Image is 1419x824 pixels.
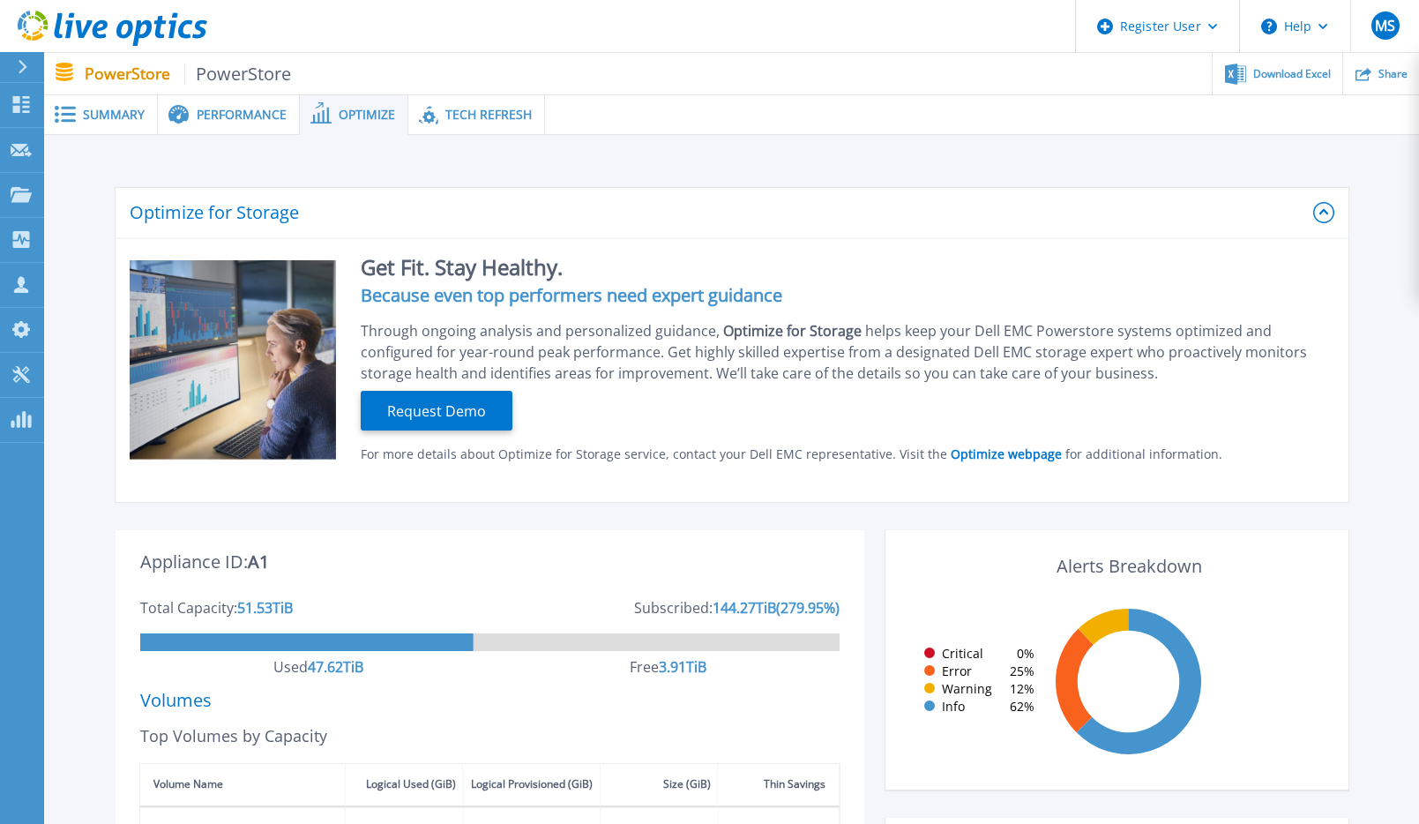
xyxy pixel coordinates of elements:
p: PowerStore [85,64,292,84]
div: Through ongoing analysis and personalized guidance, helps keep your Dell EMC Powerstore systems o... [361,320,1324,384]
div: Thin Savings [764,774,825,795]
div: Volume Name [153,774,223,795]
div: Info [917,700,965,714]
div: Logical Used (GiB) [366,774,456,795]
span: Download Excel [1253,69,1331,79]
div: Volumes [140,693,840,708]
div: Appliance ID: [140,555,248,569]
span: 25 % [1010,664,1034,678]
span: 0 % [1017,647,1034,661]
img: Optimize Promo [130,260,336,461]
button: Request Demo [361,391,512,431]
div: ( 279.95 %) [776,601,840,615]
span: Optimize [339,109,395,121]
span: 62 % [1010,700,1034,714]
span: PowerStore [184,64,292,84]
h4: Because even top performers need expert guidance [361,288,1324,303]
span: MS [1375,19,1395,33]
div: Top Volumes by Capacity [140,729,840,743]
span: Summary [83,109,145,121]
span: Performance [197,109,287,121]
span: Request Demo [380,401,493,422]
span: Optimize for Storage [723,321,865,341]
div: A1 [248,555,269,601]
div: 51.53 TiB [237,601,293,615]
div: 3.91 TiB [659,660,706,674]
div: Critical [917,647,983,661]
span: Tech Refresh [445,109,532,121]
div: 47.62 TiB [308,660,363,674]
div: Size (GiB) [663,774,711,795]
span: 12 % [1010,682,1034,696]
div: For more details about Optimize for Storage service, contact your Dell EMC representative. Visit ... [361,447,1324,461]
div: Free [630,660,659,674]
a: Optimize webpage [947,446,1065,462]
div: Subscribed: [634,601,713,615]
h2: Optimize for Storage [130,204,1313,221]
div: 144.27 TiB [713,601,776,615]
div: Used [273,660,308,674]
div: Alerts Breakdown [910,542,1348,588]
h2: Get Fit. Stay Healthy. [361,260,1324,274]
div: Total Capacity: [140,601,237,615]
div: Error [917,664,972,678]
div: Warning [917,682,992,696]
span: Share [1378,69,1408,79]
div: Logical Provisioned (GiB) [471,774,593,795]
